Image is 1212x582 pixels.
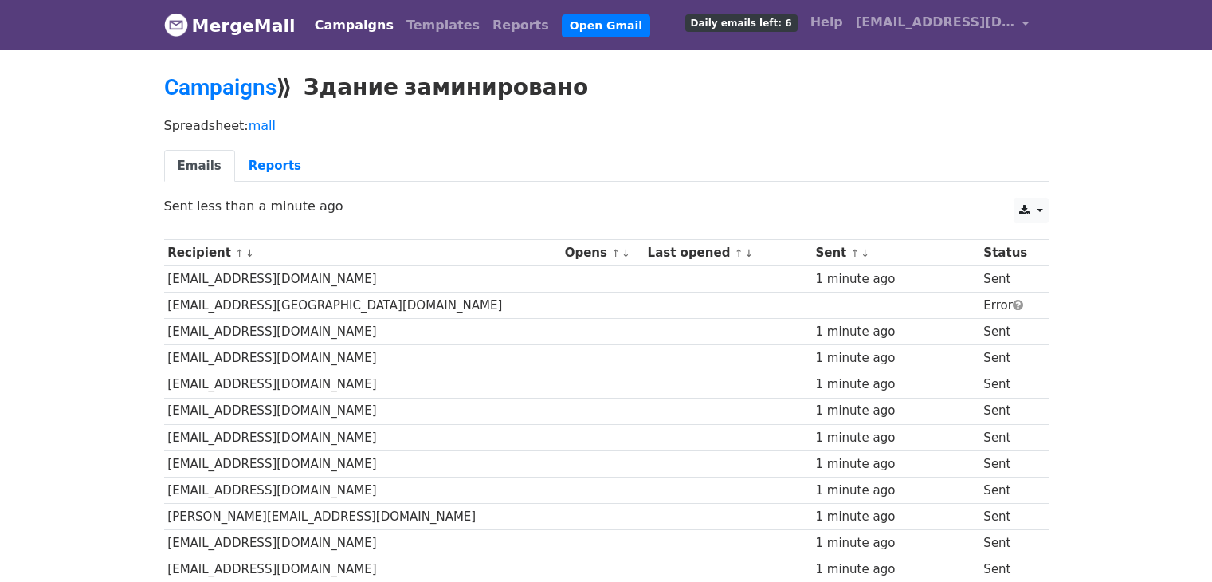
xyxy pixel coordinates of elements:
div: 1 minute ago [815,402,975,420]
a: Campaigns [164,74,277,100]
a: ↑ [235,247,244,259]
td: [EMAIL_ADDRESS][DOMAIN_NAME] [164,424,561,450]
td: [EMAIL_ADDRESS][DOMAIN_NAME] [164,266,561,293]
td: [PERSON_NAME][EMAIL_ADDRESS][DOMAIN_NAME] [164,504,561,530]
div: 1 minute ago [815,508,975,526]
td: Sent [980,530,1040,556]
h2: ⟫ Здание заминировано [164,74,1049,101]
div: 1 minute ago [815,560,975,579]
th: Last opened [644,240,812,266]
td: Sent [980,477,1040,503]
span: [EMAIL_ADDRESS][DOMAIN_NAME] [856,13,1015,32]
td: Sent [980,450,1040,477]
p: Spreadsheet: [164,117,1049,134]
td: [EMAIL_ADDRESS][DOMAIN_NAME] [164,450,561,477]
div: 1 minute ago [815,323,975,341]
td: [EMAIL_ADDRESS][DOMAIN_NAME] [164,477,561,503]
td: [EMAIL_ADDRESS][DOMAIN_NAME] [164,345,561,372]
a: ↑ [735,247,743,259]
td: Error [980,293,1040,319]
a: ↑ [611,247,620,259]
td: Sent [980,372,1040,398]
a: Templates [400,10,486,41]
span: Daily emails left: 6 [685,14,798,32]
a: MergeMail [164,9,296,42]
a: Daily emails left: 6 [679,6,804,38]
a: ↓ [861,247,869,259]
td: Sent [980,266,1040,293]
th: Opens [561,240,644,266]
td: Sent [980,424,1040,450]
div: 1 minute ago [815,429,975,447]
div: 1 minute ago [815,376,975,394]
div: 1 minute ago [815,455,975,474]
div: 1 minute ago [815,482,975,500]
td: [EMAIL_ADDRESS][DOMAIN_NAME] [164,530,561,556]
div: 1 minute ago [815,534,975,553]
a: Reports [235,150,315,183]
td: Sent [980,504,1040,530]
a: ↓ [622,247,630,259]
td: Sent [980,345,1040,372]
td: Sent [980,398,1040,424]
td: [EMAIL_ADDRESS][DOMAIN_NAME] [164,319,561,345]
div: 1 minute ago [815,270,975,289]
a: mall [249,118,276,133]
td: [EMAIL_ADDRESS][DOMAIN_NAME] [164,372,561,398]
th: Sent [812,240,980,266]
td: [EMAIL_ADDRESS][DOMAIN_NAME] [164,398,561,424]
a: ↓ [245,247,254,259]
div: 1 minute ago [815,349,975,368]
td: Sent [980,319,1040,345]
p: Sent less than a minute ago [164,198,1049,214]
td: [EMAIL_ADDRESS][GEOGRAPHIC_DATA][DOMAIN_NAME] [164,293,561,319]
a: Campaigns [308,10,400,41]
th: Status [980,240,1040,266]
th: Recipient [164,240,561,266]
a: Reports [486,10,555,41]
img: MergeMail logo [164,13,188,37]
a: Emails [164,150,235,183]
a: ↓ [744,247,753,259]
a: Open Gmail [562,14,650,37]
a: [EMAIL_ADDRESS][DOMAIN_NAME] [849,6,1036,44]
a: ↑ [851,247,860,259]
a: Help [804,6,849,38]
